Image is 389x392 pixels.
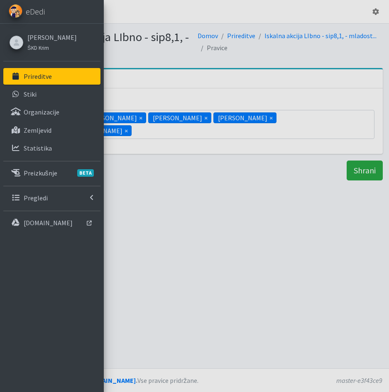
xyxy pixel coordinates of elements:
a: Zemljevid [3,122,100,139]
a: Statistika [3,140,100,156]
p: Statistika [24,144,52,152]
a: [PERSON_NAME] [27,32,77,42]
p: Organizacije [24,108,59,116]
p: Preizkušnje [24,169,57,177]
a: ŠKD Krim [27,42,77,52]
span: eDedi [26,5,45,18]
a: Prireditve [3,68,100,85]
p: Pregledi [24,194,48,202]
a: [DOMAIN_NAME] [3,214,100,231]
p: Zemljevid [24,126,51,134]
a: Stiki [3,86,100,102]
p: Prireditve [24,72,52,80]
small: ŠKD Krim [27,44,49,51]
p: [DOMAIN_NAME] [24,219,73,227]
p: Stiki [24,90,37,98]
a: PreizkušnjeBETA [3,165,100,181]
a: Pregledi [3,190,100,206]
img: eDedi [9,4,22,18]
a: Organizacije [3,104,100,120]
span: BETA [77,169,94,177]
